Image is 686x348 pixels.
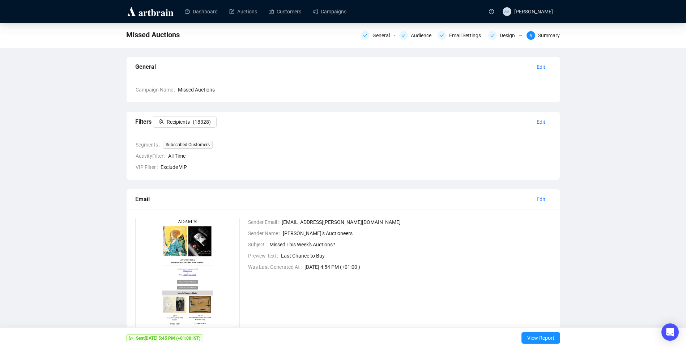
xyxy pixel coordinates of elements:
[248,241,269,249] span: Subject
[531,61,551,73] button: Edit
[449,31,485,40] div: Email Settings
[178,86,551,94] span: Missed Auctions
[283,229,551,237] span: [PERSON_NAME]’s Auctioneers
[514,9,553,14] span: [PERSON_NAME]
[440,33,444,38] span: check
[661,323,679,341] div: Open Intercom Messenger
[136,152,168,160] span: ActivityFilter
[248,263,304,271] span: Was Last Generated At
[527,31,560,40] div: 5Summary
[248,252,281,260] span: Preview Text
[129,336,133,340] span: send
[530,33,532,38] span: 5
[489,9,494,14] span: question-circle
[193,118,211,126] span: ( 18328 )
[135,118,217,125] span: Filters
[531,194,551,205] button: Edit
[372,31,394,40] div: General
[168,152,551,160] span: All Time
[527,328,554,348] span: View Report
[136,86,178,94] span: Campaign Name
[490,33,495,38] span: check
[136,141,163,149] span: Segments
[269,2,301,21] a: Customers
[313,2,346,21] a: Campaigns
[438,31,484,40] div: Email Settings
[363,33,367,38] span: check
[281,252,551,260] span: Last Chance to Buy
[504,8,510,14] span: AM
[135,62,531,71] div: General
[136,163,161,171] span: VIP Filter
[153,116,217,128] button: Recipients(18328)
[537,118,545,126] span: Edit
[401,33,406,38] span: check
[136,336,200,341] strong: Sent [DATE] 5:45 PM (+01:00 IST)
[521,332,560,344] button: View Report
[282,218,551,226] span: [EMAIL_ADDRESS][PERSON_NAME][DOMAIN_NAME]
[163,141,213,149] span: Subscribed Customers
[399,31,433,40] div: Audience
[269,241,551,249] span: Missed This Week's Auctions?
[248,218,282,226] span: Sender Email
[229,2,257,21] a: Auctions
[411,31,436,40] div: Audience
[126,29,180,41] span: Missed Auctions
[537,63,545,71] span: Edit
[185,2,218,21] a: Dashboard
[126,6,175,17] img: logo
[304,263,551,271] span: [DATE] 4:54 PM (+01:00 )
[161,163,551,171] span: Exclude VIP
[531,116,551,128] button: Edit
[537,195,545,203] span: Edit
[159,119,164,124] span: team
[361,31,395,40] div: General
[248,229,283,237] span: Sender Name
[135,195,531,204] div: Email
[500,31,519,40] div: Design
[167,118,190,126] span: Recipients
[488,31,522,40] div: Design
[538,31,560,40] div: Summary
